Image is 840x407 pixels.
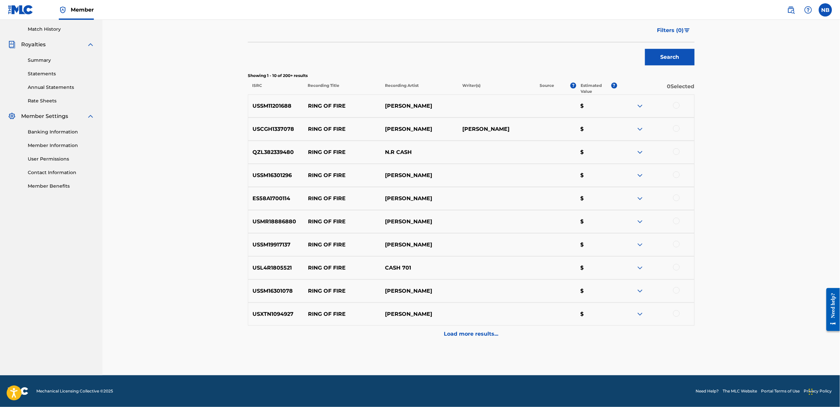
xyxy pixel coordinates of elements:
p: CASH 701 [381,264,458,272]
a: Privacy Policy [804,388,832,394]
p: USSM11201688 [248,102,304,110]
p: USSM16301078 [248,287,304,295]
p: $ [576,241,617,249]
a: The MLC Website [723,388,757,394]
p: $ [576,125,617,133]
iframe: Resource Center [821,283,840,336]
p: RING OF FIRE [304,287,381,295]
p: $ [576,287,617,295]
a: Need Help? [696,388,719,394]
img: expand [636,241,644,249]
img: expand [636,218,644,226]
p: [PERSON_NAME] [381,102,458,110]
img: logo [8,387,28,395]
p: RING OF FIRE [304,195,381,203]
a: Portal Terms of Use [761,388,800,394]
img: expand [636,287,644,295]
p: [PERSON_NAME] [381,218,458,226]
p: RING OF FIRE [304,148,381,156]
p: RING OF FIRE [304,125,381,133]
a: Contact Information [28,169,95,176]
span: Member Settings [21,112,68,120]
p: RING OF FIRE [304,102,381,110]
p: Load more results... [444,330,499,338]
img: expand [636,195,644,203]
p: $ [576,218,617,226]
p: USSM19917137 [248,241,304,249]
img: expand [636,148,644,156]
p: Recording Artist [381,83,458,94]
img: expand [636,264,644,272]
p: ES58A1700114 [248,195,304,203]
a: Statements [28,70,95,77]
p: [PERSON_NAME] [381,310,458,318]
a: Match History [28,26,95,33]
p: 0 Selected [617,83,695,94]
img: Top Rightsholder [59,6,67,14]
img: expand [636,102,644,110]
p: RING OF FIRE [304,171,381,179]
span: ? [611,83,617,89]
button: Search [645,49,695,65]
button: Filters (0) [653,22,695,39]
img: search [787,6,795,14]
div: Help [802,3,815,17]
p: [PERSON_NAME] [381,195,458,203]
p: USXTN1094927 [248,310,304,318]
a: Annual Statements [28,84,95,91]
div: User Menu [819,3,832,17]
a: Banking Information [28,129,95,135]
img: expand [636,125,644,133]
p: Showing 1 - 10 of 200+ results [248,73,695,79]
span: Royalties [21,41,46,49]
div: Drag [809,382,813,402]
a: Summary [28,57,95,64]
img: expand [636,310,644,318]
p: USMR18886880 [248,218,304,226]
p: $ [576,102,617,110]
iframe: Chat Widget [807,375,840,407]
p: USCGH1337078 [248,125,304,133]
span: ? [570,83,576,89]
span: Mechanical Licensing Collective © 2025 [36,388,113,394]
p: [PERSON_NAME] [381,125,458,133]
a: Member Information [28,142,95,149]
p: $ [576,171,617,179]
span: Filters ( 0 ) [657,26,684,34]
img: MLC Logo [8,5,33,15]
a: Public Search [784,3,798,17]
p: $ [576,195,617,203]
p: [PERSON_NAME] [381,287,458,295]
p: $ [576,148,617,156]
p: [PERSON_NAME] [458,125,535,133]
a: User Permissions [28,156,95,163]
p: $ [576,310,617,318]
p: Recording Title [303,83,381,94]
p: RING OF FIRE [304,241,381,249]
p: RING OF FIRE [304,310,381,318]
p: USSM16301296 [248,171,304,179]
p: $ [576,264,617,272]
p: USL4R1805521 [248,264,304,272]
img: expand [87,112,95,120]
img: Member Settings [8,112,16,120]
p: RING OF FIRE [304,264,381,272]
img: filter [684,28,690,32]
p: [PERSON_NAME] [381,241,458,249]
img: Royalties [8,41,16,49]
a: Member Benefits [28,183,95,190]
p: Writer(s) [458,83,535,94]
p: ISRC [248,83,303,94]
img: expand [636,171,644,179]
p: Estimated Value [581,83,611,94]
a: Rate Sheets [28,97,95,104]
p: [PERSON_NAME] [381,171,458,179]
img: help [804,6,812,14]
span: Member [71,6,94,14]
p: N.R CASH [381,148,458,156]
p: RING OF FIRE [304,218,381,226]
img: expand [87,41,95,49]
